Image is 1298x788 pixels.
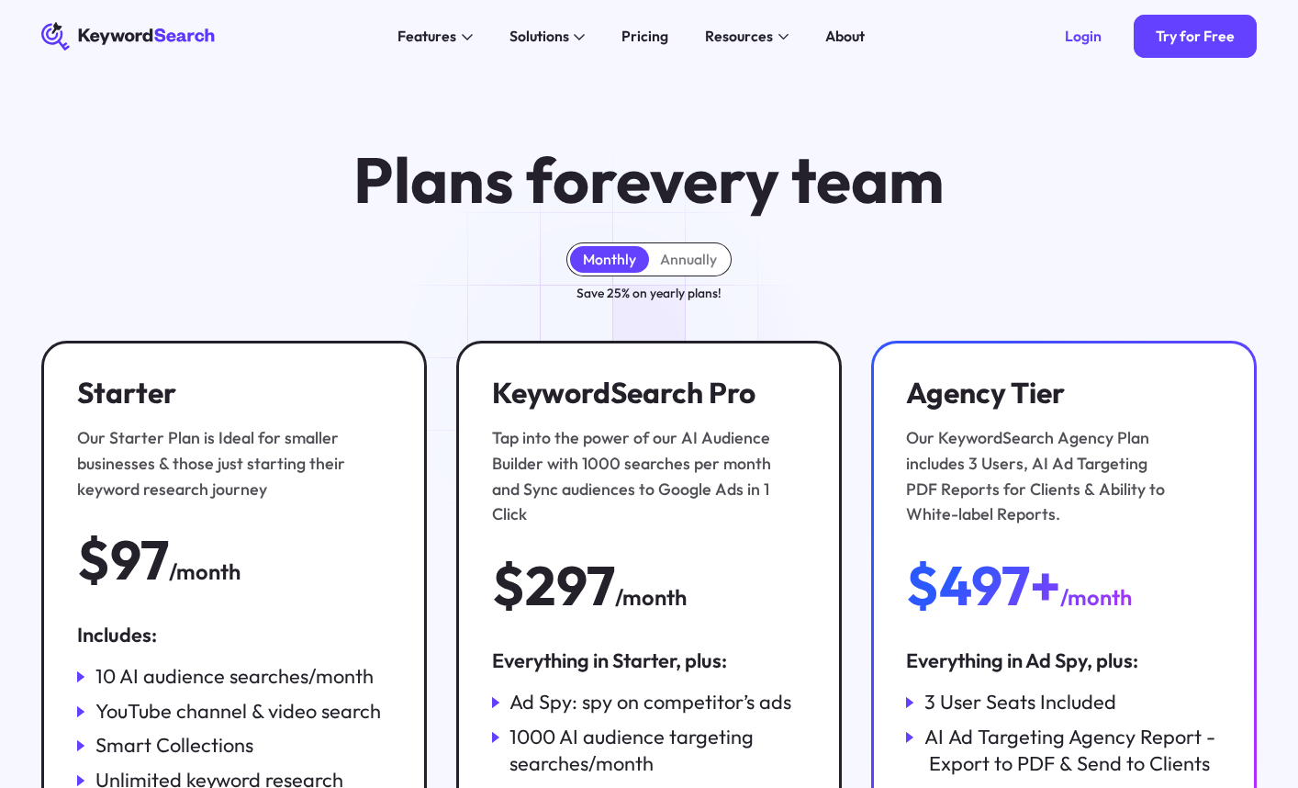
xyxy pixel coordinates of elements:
div: Features [397,26,456,48]
div: Login [1065,28,1102,46]
a: Pricing [610,22,679,51]
a: Login [1043,15,1124,59]
div: Resources [705,26,773,48]
div: Our Starter Plan is Ideal for smaller businesses & those just starting their keyword research jou... [77,425,383,501]
div: Includes: [77,622,392,649]
h1: Plans for [353,146,945,214]
h3: Starter [77,376,383,411]
div: $97 [77,531,169,589]
div: /month [1060,580,1132,614]
h3: Agency Tier [906,376,1212,411]
div: Everything in Ad Spy, plus: [906,647,1221,675]
a: Try for Free [1134,15,1257,59]
div: YouTube channel & video search [95,698,381,726]
div: AI Ad Targeting Agency Report - Export to PDF & Send to Clients [924,724,1221,778]
div: Annually [660,251,717,269]
div: Save 25% on yearly plans! [576,284,722,304]
span: every team [616,140,945,220]
div: /month [169,555,241,589]
div: 1000 AI audience targeting searches/month [509,724,806,778]
div: 3 User Seats Included [924,689,1116,716]
div: Ad Spy: spy on competitor’s ads [509,689,791,716]
div: Our KeywordSearch Agency Plan includes 3 Users, AI Ad Targeting PDF Reports for Clients & Ability... [906,425,1212,527]
h3: KeywordSearch Pro [492,376,798,411]
div: Tap into the power of our AI Audience Builder with 1000 searches per month and Sync audiences to ... [492,425,798,527]
a: About [814,22,876,51]
div: /month [615,580,687,614]
div: $497+ [906,557,1060,614]
div: Try for Free [1156,28,1235,46]
div: Pricing [621,26,668,48]
div: 10 AI audience searches/month [95,663,374,691]
div: Smart Collections [95,732,253,760]
div: Everything in Starter, plus: [492,647,807,675]
div: Solutions [509,26,569,48]
div: Monthly [583,251,636,269]
div: $297 [492,557,615,614]
div: About [825,26,865,48]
